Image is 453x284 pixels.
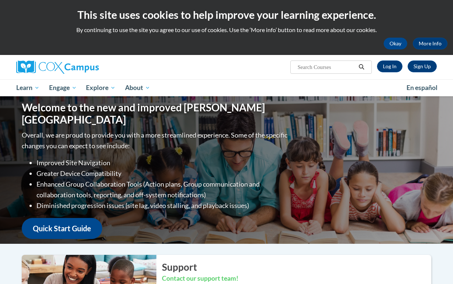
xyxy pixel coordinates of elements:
a: En español [402,80,442,96]
span: About [125,83,150,92]
a: Log In [377,60,402,72]
p: Overall, we are proud to provide you with a more streamlined experience. Some of the specific cha... [22,130,289,151]
h2: Support [162,260,431,274]
li: Diminished progression issues (site lag, video stalling, and playback issues) [37,200,289,211]
input: Search Courses [297,63,356,72]
button: Search [356,63,367,72]
button: Okay [384,38,407,49]
span: Explore [86,83,115,92]
h3: Contact our support team! [162,274,431,283]
a: Engage [44,79,82,96]
a: Register [408,60,437,72]
a: Learn [11,79,44,96]
a: Explore [81,79,120,96]
li: Enhanced Group Collaboration Tools (Action plans, Group communication and collaboration tools, re... [37,179,289,200]
div: Main menu [11,79,442,96]
span: En español [407,84,438,91]
a: Cox Campus [16,60,149,74]
a: More Info [413,38,447,49]
span: Learn [16,83,39,92]
img: Cox Campus [16,60,99,74]
a: About [120,79,155,96]
li: Greater Device Compatibility [37,168,289,179]
a: Quick Start Guide [22,218,102,239]
h1: Welcome to the new and improved [PERSON_NAME][GEOGRAPHIC_DATA] [22,101,289,126]
p: By continuing to use the site you agree to our use of cookies. Use the ‘More info’ button to read... [6,26,447,34]
span: Engage [49,83,77,92]
li: Improved Site Navigation [37,157,289,168]
h2: This site uses cookies to help improve your learning experience. [6,7,447,22]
